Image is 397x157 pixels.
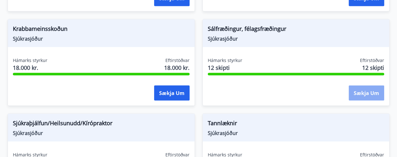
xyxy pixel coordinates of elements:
span: Hámarks styrkur [13,57,47,63]
span: Krabbameinsskoðun [13,24,190,35]
span: Sjúkrasjóður [208,35,384,42]
span: Sálfræðingur, félagsfræðingur [208,24,384,35]
button: Sækja um [349,85,384,100]
span: Sjúkrasjóður [13,129,190,136]
span: Hámarks styrkur [208,57,242,63]
span: 18.000 kr. [13,63,47,71]
span: Eftirstöðvar [360,57,384,63]
span: 18.000 kr. [164,63,190,71]
span: Sjúkraþjálfun/Heilsunudd/Kírópraktor [13,119,190,129]
span: Sjúkrasjóður [208,129,384,136]
button: Sækja um [154,85,190,100]
span: Sjúkrasjóður [13,35,190,42]
span: Tannlæknir [208,119,384,129]
span: Eftirstöðvar [165,57,190,63]
span: 12 skipti [208,63,242,71]
span: 12 skipti [362,63,384,71]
